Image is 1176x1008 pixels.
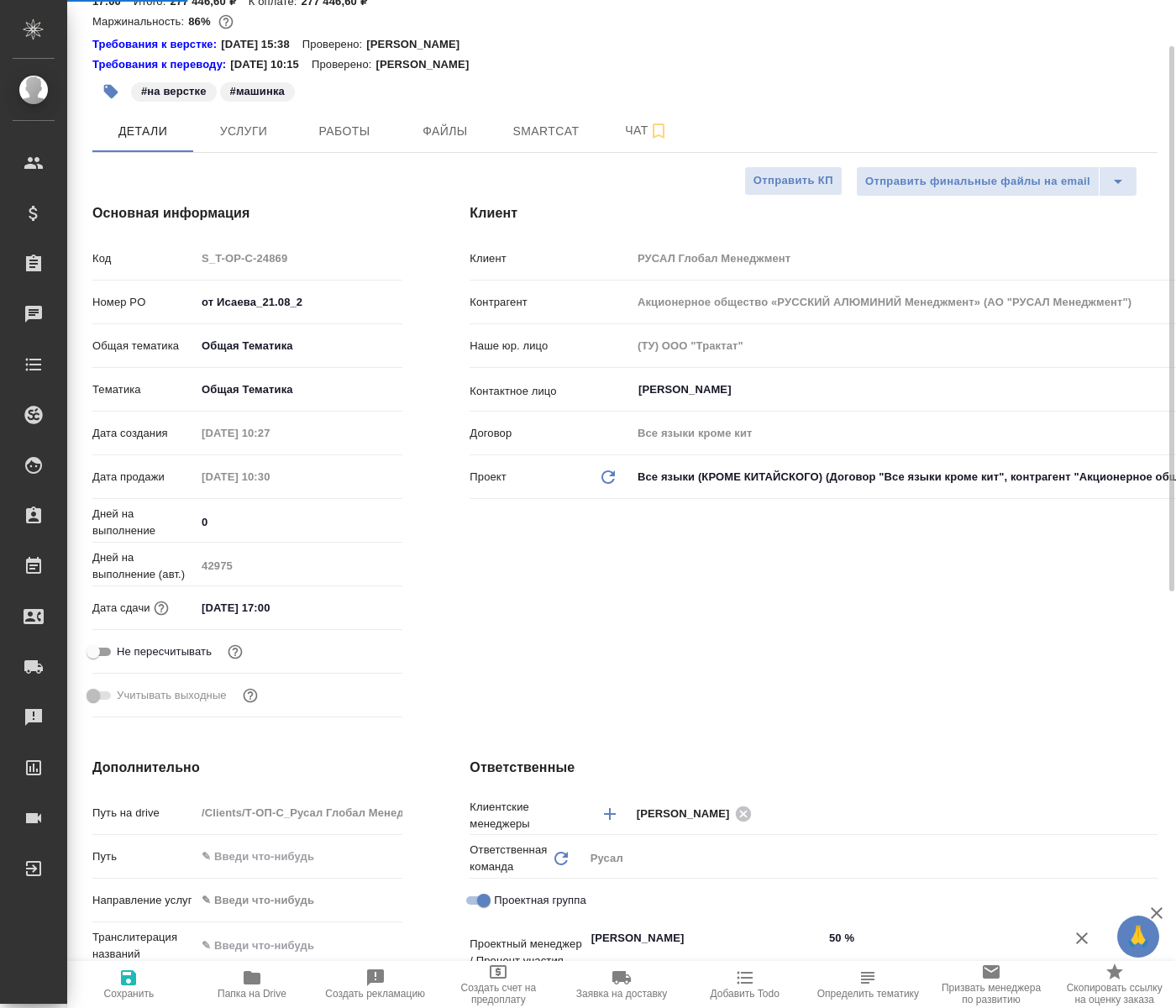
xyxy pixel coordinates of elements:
p: 86% [188,15,214,28]
input: Пустое поле [196,801,402,825]
p: Дней на выполнение [92,506,196,539]
p: Контактное лицо [470,383,632,400]
button: Заявка на доставку [560,961,684,1008]
p: Номер PO [92,294,196,311]
div: Общая Тематика [196,375,402,404]
span: 🙏 [1124,919,1152,954]
span: Учитывать выходные [117,687,227,704]
button: Добавить Todo [683,961,806,1008]
a: Требования к переводу: [92,56,230,73]
button: Open [1148,812,1152,816]
span: Отправить финальные файлы на email [865,172,1090,192]
span: Не пересчитывать [117,643,212,660]
div: Общая Тематика [196,332,402,360]
span: Отправить КП [753,171,833,191]
span: Добавить Todo [710,988,779,1000]
span: Определить тематику [817,988,919,1000]
input: ✎ Введи что-нибудь [196,844,402,869]
p: #на верстке [141,83,207,100]
p: Общая тематика [92,338,196,354]
button: 🙏 [1117,916,1159,958]
p: Путь [92,848,196,865]
h4: Ответственные [470,758,1158,778]
p: Проверено: [302,36,367,53]
p: Тематика [92,381,196,398]
button: Если добавить услуги и заполнить их объемом, то дата рассчитается автоматически [150,597,172,619]
input: Пустое поле [196,421,343,445]
div: ✎ Введи что-нибудь [202,892,382,909]
span: Папка на Drive [218,988,286,1000]
span: Скопировать ссылку на оценку заказа [1063,982,1166,1005]
p: Проектный менеджер / Процент участия [470,936,584,969]
div: ✎ Введи что-нибудь [196,886,402,915]
p: [PERSON_NAME] [375,56,481,73]
h4: Клиент [470,203,1158,223]
p: Код [92,250,196,267]
p: #машинка [230,83,285,100]
a: Требования к верстке: [92,36,221,53]
span: машинка [218,83,297,97]
p: Ответственная команда [470,842,550,875]
p: Клиентские менеджеры [470,799,584,832]
p: Дата сдачи [92,600,150,617]
button: Папка на Drive [191,961,314,1008]
p: Дней на выполнение (авт.) [92,549,196,583]
span: Создать счет на предоплату [447,982,550,1005]
p: Проверено: [312,56,376,73]
div: [PERSON_NAME] [637,803,758,824]
p: [DATE] 15:38 [221,36,302,53]
div: Нажми, чтобы открыть папку с инструкцией [92,56,230,73]
input: Пустое поле [196,246,402,270]
p: Наше юр. лицо [470,338,632,354]
p: Маржинальность: [92,15,188,28]
span: Smartcat [506,121,586,142]
span: Создать рекламацию [325,988,425,1000]
button: Сохранить [67,961,191,1008]
span: Детали [102,121,183,142]
div: split button [856,166,1137,197]
button: Open [814,937,817,940]
h4: Основная информация [92,203,402,223]
span: Заявка на доставку [576,988,667,1000]
h4: Дополнительно [92,758,402,778]
button: Скопировать ссылку на оценку заказа [1053,961,1176,1008]
p: Проект [470,469,507,486]
p: Договор [470,425,632,442]
input: ✎ Введи что-нибудь [823,955,1062,979]
button: Добавить менеджера [590,794,630,834]
button: Выбери, если сб и вс нужно считать рабочими днями для выполнения заказа. [239,685,261,706]
button: Включи, если не хочешь, чтобы указанная дата сдачи изменилась после переставления заказа в 'Подтв... [224,641,246,663]
p: Путь на drive [92,805,196,822]
span: Сохранить [104,988,155,1000]
p: [DATE] 10:15 [230,56,312,73]
button: Добавить тэг [92,73,129,110]
p: Контрагент [470,294,632,311]
p: Клиент [470,250,632,267]
svg: Подписаться [648,121,669,141]
p: Дата продажи [92,469,196,486]
input: ✎ Введи что-нибудь [196,933,402,958]
span: Чат [606,120,687,141]
p: [PERSON_NAME] [366,36,472,53]
input: ✎ Введи что-нибудь [196,290,402,314]
input: ✎ Введи что-нибудь [823,926,1062,950]
div: Русал [585,844,1158,873]
button: Создать счет на предоплату [437,961,560,1008]
span: Услуги [203,121,284,142]
span: [PERSON_NAME] [637,806,740,822]
p: Направление услуг [92,892,196,909]
p: Дата создания [92,425,196,442]
input: Пустое поле [196,465,343,489]
button: Призвать менеджера по развитию [930,961,1053,1008]
span: Проектная группа [494,892,585,909]
button: Отправить КП [744,166,843,196]
button: Определить тематику [806,961,930,1008]
span: Работы [304,121,385,142]
button: Отправить финальные файлы на email [856,166,1100,197]
button: Создать рекламацию [313,961,437,1008]
span: на верстке [129,83,218,97]
input: ✎ Введи что-нибудь [196,510,402,534]
input: Пустое поле [196,554,402,578]
span: Призвать менеджера по развитию [940,982,1043,1005]
input: ✎ Введи что-нибудь [196,596,343,620]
